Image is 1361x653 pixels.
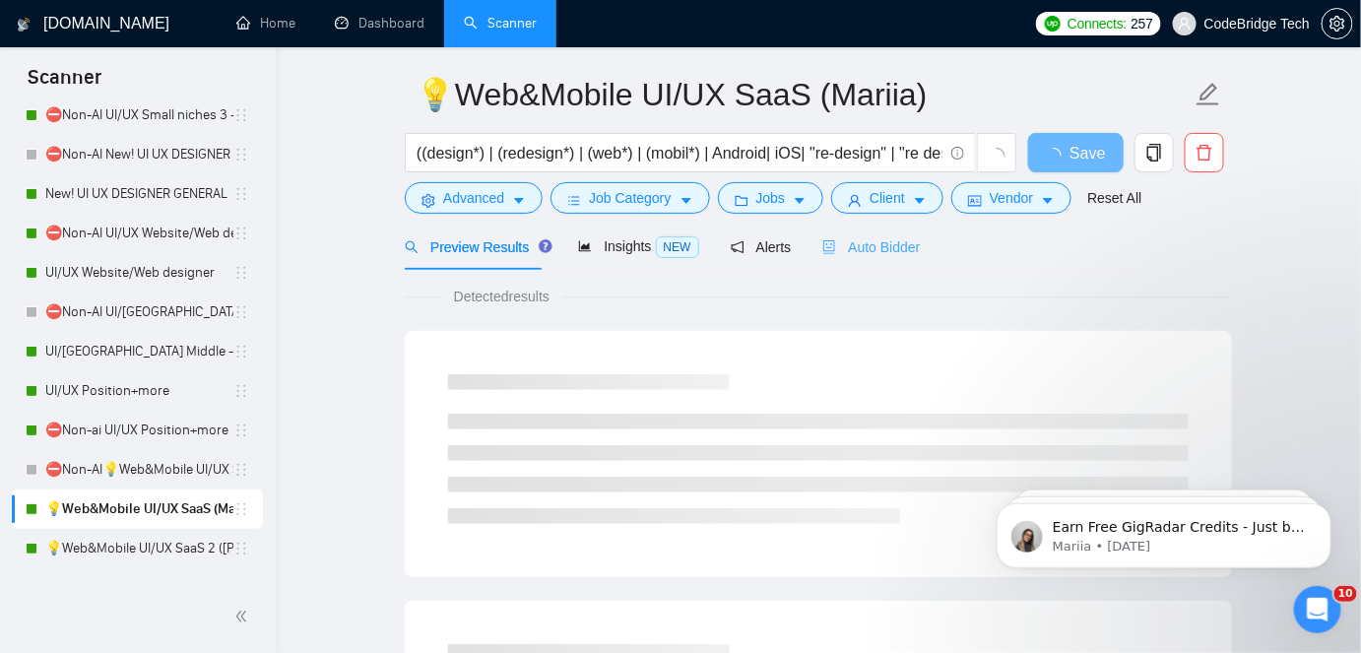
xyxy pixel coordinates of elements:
[1196,82,1221,107] span: edit
[12,135,263,174] li: ⛔Non-AI New! UI UX DESIGNER GENERAL
[233,107,249,123] span: holder
[1087,187,1141,209] a: Reset All
[988,148,1005,165] span: loading
[656,236,699,258] span: NEW
[1068,13,1127,34] span: Connects:
[12,568,263,608] li: UI/UX SaaS
[233,501,249,517] span: holder
[822,239,920,255] span: Auto Bidder
[443,187,504,209] span: Advanced
[233,344,249,359] span: holder
[718,182,824,214] button: folderJobscaret-down
[12,293,263,332] li: ⛔Non-AI UI/UX Middle - US, GERMANY, UK, CANADA, ISRAEL
[1045,16,1061,32] img: upwork-logo.png
[731,239,792,255] span: Alerts
[1046,148,1069,163] span: loading
[578,239,592,253] span: area-chart
[12,332,263,371] li: UI/UX Middle - US, GERMANY, UK, CANADA, ISRAEL
[45,529,233,568] a: 💡Web&Mobile UI/UX SaaS 2 ([PERSON_NAME])
[567,193,581,208] span: bars
[236,15,295,32] a: homeHome
[233,383,249,399] span: holder
[234,607,254,626] span: double-left
[12,450,263,490] li: ⛔Non-AI💡Web&Mobile UI/UX SaaS (Mariia)
[45,411,233,450] a: ⛔Non-ai UI/UX Position+more
[680,193,693,208] span: caret-down
[1178,17,1192,31] span: user
[45,293,233,332] a: ⛔Non-AI UI/[GEOGRAPHIC_DATA] Middle - [GEOGRAPHIC_DATA], [GEOGRAPHIC_DATA], [GEOGRAPHIC_DATA], [G...
[233,226,249,241] span: holder
[1041,193,1055,208] span: caret-down
[233,186,249,202] span: holder
[831,182,943,214] button: userClientcaret-down
[421,193,435,208] span: setting
[1334,586,1357,602] span: 10
[17,9,31,40] img: logo
[551,182,709,214] button: barsJob Categorycaret-down
[335,15,424,32] a: dashboardDashboard
[1186,144,1223,162] span: delete
[233,580,249,596] span: holder
[756,187,786,209] span: Jobs
[45,371,233,411] a: UI/UX Position+more
[848,193,862,208] span: user
[951,147,964,160] span: info-circle
[12,253,263,293] li: UI/UX Website/Web designer
[45,174,233,214] a: New! UI UX DESIGNER GENERAL
[578,238,698,254] span: Insights
[12,371,263,411] li: UI/UX Position+more
[1322,16,1353,32] a: setting
[405,182,543,214] button: settingAdvancedcaret-down
[405,240,419,254] span: search
[1135,144,1173,162] span: copy
[45,96,233,135] a: ⛔Non-AI UI/UX Small niches 3 - NGO/Non-profit/sustainability
[45,135,233,174] a: ⛔Non-AI New! UI UX DESIGNER GENERAL
[233,423,249,438] span: holder
[12,490,263,529] li: 💡Web&Mobile UI/UX SaaS (Mariia)
[731,240,745,254] span: notification
[967,462,1361,600] iframe: Intercom notifications message
[537,237,554,255] div: Tooltip anchor
[405,239,547,255] span: Preview Results
[968,193,982,208] span: idcard
[440,286,563,307] span: Detected results
[1134,133,1174,172] button: copy
[12,214,263,253] li: ⛔Non-AI UI/UX Website/Web designer
[12,96,263,135] li: ⛔Non-AI UI/UX Small niches 3 - NGO/Non-profit/sustainability
[45,490,233,529] a: 💡Web&Mobile UI/UX SaaS (Mariia)
[233,462,249,478] span: holder
[793,193,807,208] span: caret-down
[735,193,748,208] span: folder
[45,450,233,490] a: ⛔Non-AI💡Web&Mobile UI/UX SaaS (Mariia)
[12,411,263,450] li: ⛔Non-ai UI/UX Position+more
[1322,8,1353,39] button: setting
[416,70,1192,119] input: Scanner name...
[1069,141,1105,165] span: Save
[233,265,249,281] span: holder
[1028,133,1124,172] button: Save
[45,253,233,293] a: UI/UX Website/Web designer
[12,174,263,214] li: New! UI UX DESIGNER GENERAL
[233,304,249,320] span: holder
[45,332,233,371] a: UI/[GEOGRAPHIC_DATA] Middle - [GEOGRAPHIC_DATA], [GEOGRAPHIC_DATA], [GEOGRAPHIC_DATA], [GEOGRAPHI...
[589,187,671,209] span: Job Category
[1294,586,1341,633] iframe: Intercom live chat
[417,141,942,165] input: Search Freelance Jobs...
[45,568,233,608] a: UI/UX SaaS
[512,193,526,208] span: caret-down
[822,240,836,254] span: robot
[870,187,905,209] span: Client
[990,187,1033,209] span: Vendor
[12,63,117,104] span: Scanner
[1131,13,1152,34] span: 257
[464,15,537,32] a: searchScanner
[913,193,927,208] span: caret-down
[233,541,249,556] span: holder
[233,147,249,163] span: holder
[1323,16,1352,32] span: setting
[1185,133,1224,172] button: delete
